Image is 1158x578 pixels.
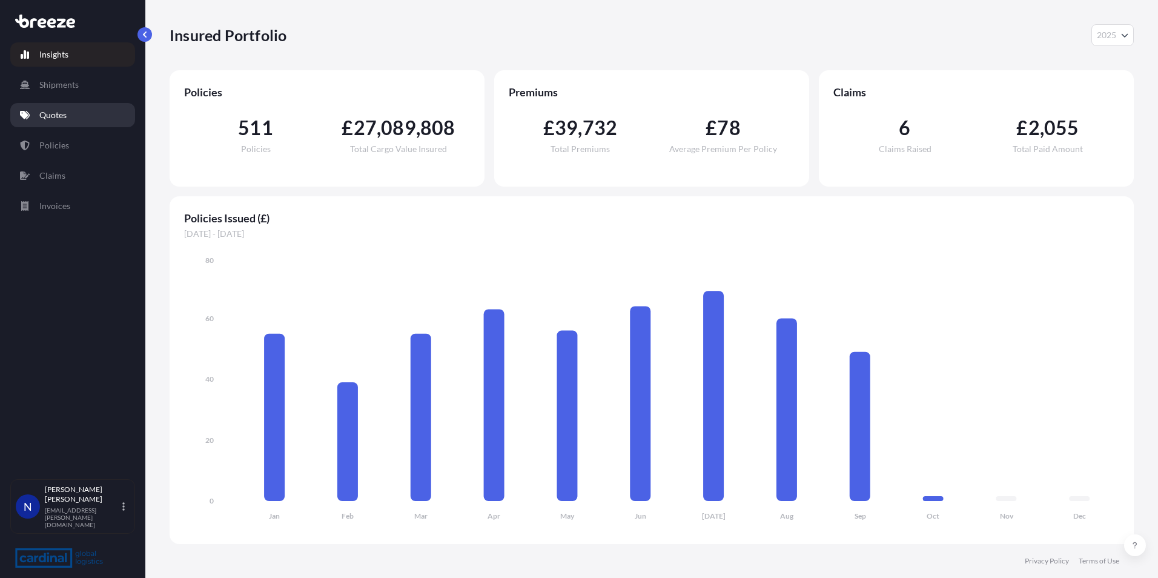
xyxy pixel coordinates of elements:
[269,511,280,520] tspan: Jan
[342,118,353,138] span: £
[488,511,500,520] tspan: Apr
[350,145,447,153] span: Total Cargo Value Insured
[899,118,910,138] span: 6
[39,48,68,61] p: Insights
[205,436,214,445] tspan: 20
[45,507,120,528] p: [EMAIL_ADDRESS][PERSON_NAME][DOMAIN_NAME]
[10,164,135,188] a: Claims
[10,103,135,127] a: Quotes
[381,118,416,138] span: 089
[543,118,555,138] span: £
[879,145,931,153] span: Claims Raised
[377,118,381,138] span: ,
[509,85,795,99] span: Premiums
[10,133,135,158] a: Policies
[184,211,1119,225] span: Policies Issued (£)
[578,118,582,138] span: ,
[420,118,455,138] span: 808
[416,118,420,138] span: ,
[669,145,777,153] span: Average Premium Per Policy
[706,118,717,138] span: £
[15,548,103,568] img: organization-logo
[39,200,70,212] p: Invoices
[170,25,286,45] p: Insured Portfolio
[241,145,271,153] span: Policies
[1079,556,1119,566] a: Terms of Use
[354,118,377,138] span: 27
[702,511,726,520] tspan: [DATE]
[210,496,214,505] tspan: 0
[10,73,135,97] a: Shipments
[24,500,32,513] span: N
[1013,145,1083,153] span: Total Paid Amount
[1091,24,1134,46] button: Year Selector
[555,118,578,138] span: 39
[1000,511,1014,520] tspan: Nov
[1040,118,1044,138] span: ,
[10,42,135,67] a: Insights
[45,485,120,504] p: [PERSON_NAME] [PERSON_NAME]
[205,374,214,384] tspan: 40
[1097,29,1116,41] span: 2025
[717,118,740,138] span: 78
[1044,118,1079,138] span: 055
[1073,511,1086,520] tspan: Dec
[780,511,794,520] tspan: Aug
[39,139,69,151] p: Policies
[414,511,428,520] tspan: Mar
[205,256,214,265] tspan: 80
[238,118,273,138] span: 511
[184,228,1119,240] span: [DATE] - [DATE]
[1025,556,1069,566] a: Privacy Policy
[1028,118,1040,138] span: 2
[342,511,354,520] tspan: Feb
[10,194,135,218] a: Invoices
[39,79,79,91] p: Shipments
[855,511,866,520] tspan: Sep
[205,314,214,323] tspan: 60
[1016,118,1028,138] span: £
[927,511,939,520] tspan: Oct
[39,109,67,121] p: Quotes
[833,85,1119,99] span: Claims
[39,170,65,182] p: Claims
[583,118,618,138] span: 732
[560,511,575,520] tspan: May
[635,511,646,520] tspan: Jun
[184,85,470,99] span: Policies
[551,145,610,153] span: Total Premiums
